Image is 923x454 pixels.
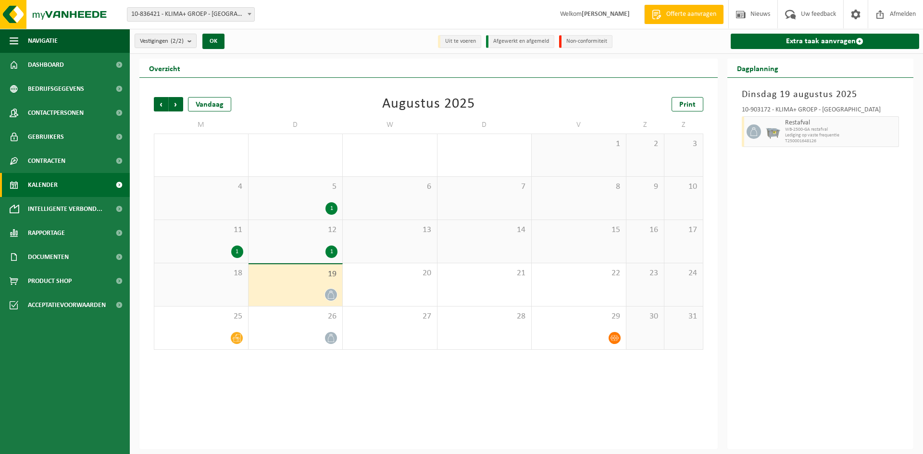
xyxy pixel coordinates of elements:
span: 31 [669,311,698,322]
span: Vorige [154,97,168,111]
span: 16 [631,225,660,235]
a: Print [672,97,703,111]
span: 29 [536,311,621,322]
span: Print [679,101,696,109]
span: Contracten [28,149,65,173]
span: Documenten [28,245,69,269]
span: 24 [669,268,698,279]
span: Navigatie [28,29,58,53]
span: 10-836421 - KLIMA+ GROEP - NAZARETH [127,8,254,21]
span: 7 [442,182,527,192]
strong: [PERSON_NAME] [582,11,630,18]
td: V [532,116,626,134]
td: D [437,116,532,134]
span: Volgende [169,97,183,111]
li: Non-conformiteit [559,35,612,48]
td: M [154,116,249,134]
h2: Overzicht [139,59,190,77]
span: Lediging op vaste frequentie [785,133,897,138]
span: 1 [536,139,621,149]
div: 1 [325,245,337,258]
h2: Dagplanning [727,59,788,77]
count: (2/2) [171,38,184,44]
span: 15 [536,225,621,235]
span: 11 [159,225,243,235]
span: 10 [669,182,698,192]
span: Acceptatievoorwaarden [28,293,106,317]
td: W [343,116,437,134]
div: 1 [325,202,337,215]
span: Contactpersonen [28,101,84,125]
h3: Dinsdag 19 augustus 2025 [742,87,899,102]
span: T250001648126 [785,138,897,144]
span: 9 [631,182,660,192]
span: Kalender [28,173,58,197]
div: Vandaag [188,97,231,111]
span: 17 [669,225,698,235]
span: 22 [536,268,621,279]
span: 26 [253,311,338,322]
span: 6 [348,182,432,192]
span: 10-836421 - KLIMA+ GROEP - NAZARETH [127,7,255,22]
img: WB-2500-GAL-GY-01 [766,124,780,139]
span: 3 [669,139,698,149]
span: 20 [348,268,432,279]
span: Dashboard [28,53,64,77]
span: 27 [348,311,432,322]
span: WB-2500-GA restafval [785,127,897,133]
span: 2 [631,139,660,149]
button: Vestigingen(2/2) [135,34,197,48]
span: 14 [442,225,527,235]
span: 13 [348,225,432,235]
span: 21 [442,268,527,279]
li: Uit te voeren [438,35,481,48]
span: 18 [159,268,243,279]
span: 19 [253,269,338,280]
li: Afgewerkt en afgemeld [486,35,554,48]
span: 8 [536,182,621,192]
span: Intelligente verbond... [28,197,102,221]
a: Extra taak aanvragen [731,34,920,49]
div: 10-903172 - KLIMA+ GROEP - [GEOGRAPHIC_DATA] [742,107,899,116]
span: 5 [253,182,338,192]
a: Offerte aanvragen [644,5,723,24]
span: 23 [631,268,660,279]
span: Product Shop [28,269,72,293]
button: OK [202,34,225,49]
span: Restafval [785,119,897,127]
span: 12 [253,225,338,235]
div: Augustus 2025 [382,97,475,111]
span: Vestigingen [140,34,184,49]
span: Gebruikers [28,125,64,149]
span: Offerte aanvragen [664,10,719,19]
span: 25 [159,311,243,322]
span: 4 [159,182,243,192]
div: 1 [231,245,243,258]
span: Bedrijfsgegevens [28,77,84,101]
span: 28 [442,311,527,322]
td: Z [664,116,703,134]
span: 30 [631,311,660,322]
td: D [249,116,343,134]
td: Z [626,116,665,134]
span: Rapportage [28,221,65,245]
